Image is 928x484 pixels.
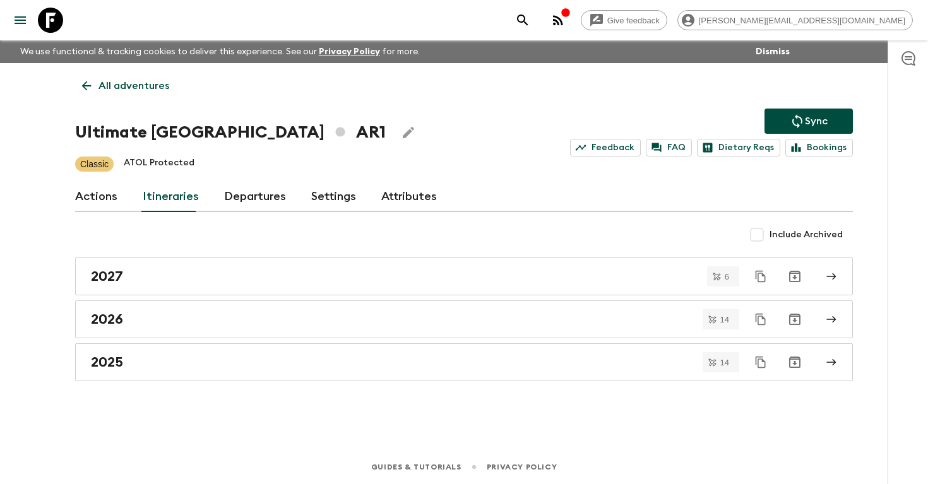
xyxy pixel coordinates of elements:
[713,316,737,324] span: 14
[15,40,425,63] p: We use functional & tracking cookies to deliver this experience. See our for more.
[396,120,421,145] button: Edit Adventure Title
[143,182,199,212] a: Itineraries
[75,120,386,145] h1: Ultimate [GEOGRAPHIC_DATA] AR1
[311,182,356,212] a: Settings
[570,139,641,156] a: Feedback
[646,139,692,156] a: FAQ
[600,16,667,25] span: Give feedback
[782,307,807,332] button: Archive
[75,343,853,381] a: 2025
[381,182,437,212] a: Attributes
[510,8,535,33] button: search adventures
[91,354,123,370] h2: 2025
[677,10,913,30] div: [PERSON_NAME][EMAIL_ADDRESS][DOMAIN_NAME]
[770,228,843,241] span: Include Archived
[487,460,557,474] a: Privacy Policy
[80,158,109,170] p: Classic
[75,182,117,212] a: Actions
[717,273,737,281] span: 6
[91,311,123,328] h2: 2026
[124,156,194,172] p: ATOL Protected
[753,43,793,61] button: Dismiss
[75,257,853,295] a: 2027
[805,114,828,129] p: Sync
[764,109,853,134] button: Sync adventure departures to the booking engine
[8,8,33,33] button: menu
[224,182,286,212] a: Departures
[91,268,123,285] h2: 2027
[782,350,807,375] button: Archive
[782,264,807,289] button: Archive
[692,16,912,25] span: [PERSON_NAME][EMAIL_ADDRESS][DOMAIN_NAME]
[75,73,176,98] a: All adventures
[98,78,169,93] p: All adventures
[581,10,667,30] a: Give feedback
[785,139,853,156] a: Bookings
[371,460,461,474] a: Guides & Tutorials
[697,139,780,156] a: Dietary Reqs
[75,300,853,338] a: 2026
[319,47,380,56] a: Privacy Policy
[713,358,737,367] span: 14
[749,351,772,374] button: Duplicate
[749,265,772,288] button: Duplicate
[749,308,772,331] button: Duplicate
